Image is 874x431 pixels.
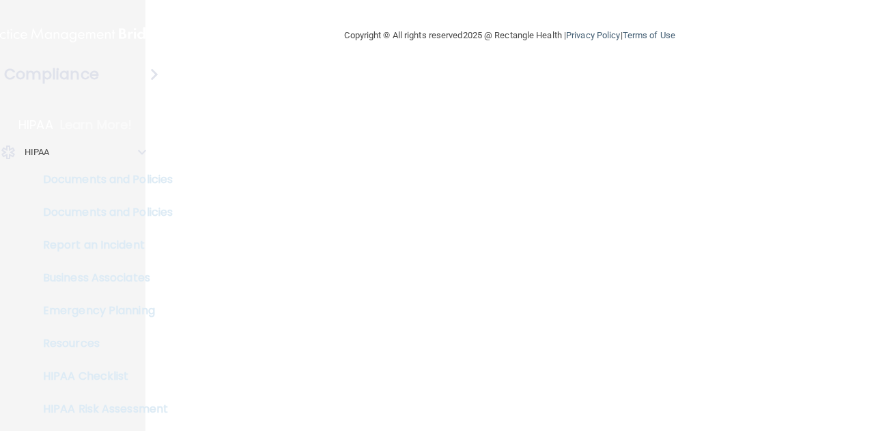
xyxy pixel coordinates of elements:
[261,14,759,57] div: Copyright © All rights reserved 2025 @ Rectangle Health | |
[60,117,132,133] p: Learn More!
[9,271,195,285] p: Business Associates
[9,370,195,383] p: HIPAA Checklist
[9,337,195,350] p: Resources
[18,117,53,133] p: HIPAA
[4,65,99,84] h4: Compliance
[9,173,195,186] p: Documents and Policies
[9,402,195,416] p: HIPAA Risk Assessment
[566,30,620,40] a: Privacy Policy
[9,304,195,318] p: Emergency Planning
[623,30,675,40] a: Terms of Use
[9,238,195,252] p: Report an Incident
[25,144,50,161] p: HIPAA
[9,206,195,219] p: Documents and Policies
